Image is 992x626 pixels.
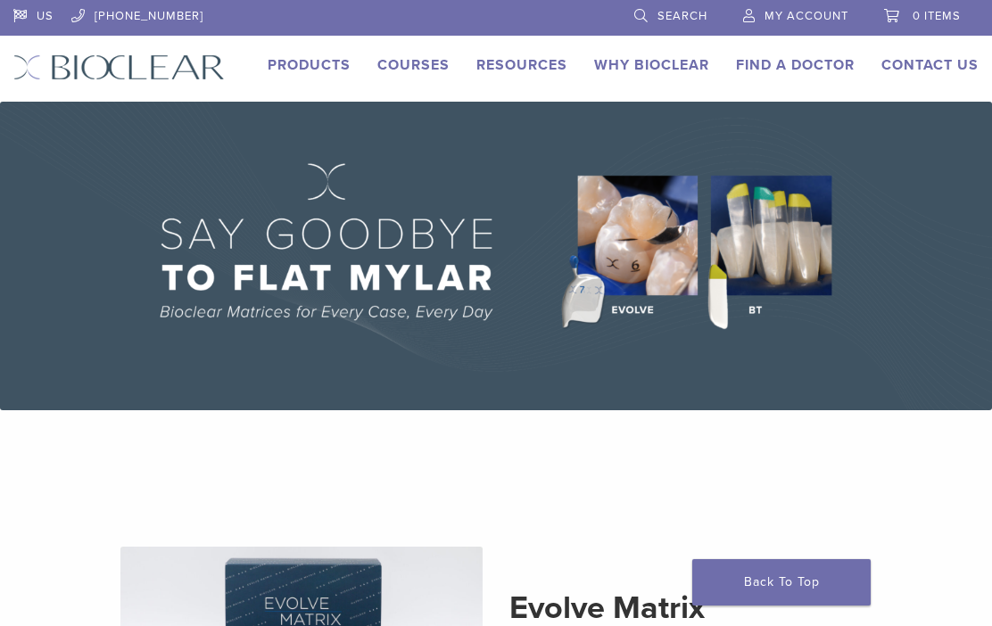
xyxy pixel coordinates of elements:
[268,56,351,74] a: Products
[594,56,709,74] a: Why Bioclear
[736,56,855,74] a: Find A Doctor
[657,9,707,23] span: Search
[476,56,567,74] a: Resources
[765,9,848,23] span: My Account
[13,54,225,80] img: Bioclear
[692,559,871,605] a: Back To Top
[913,9,961,23] span: 0 items
[377,56,450,74] a: Courses
[881,56,979,74] a: Contact Us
